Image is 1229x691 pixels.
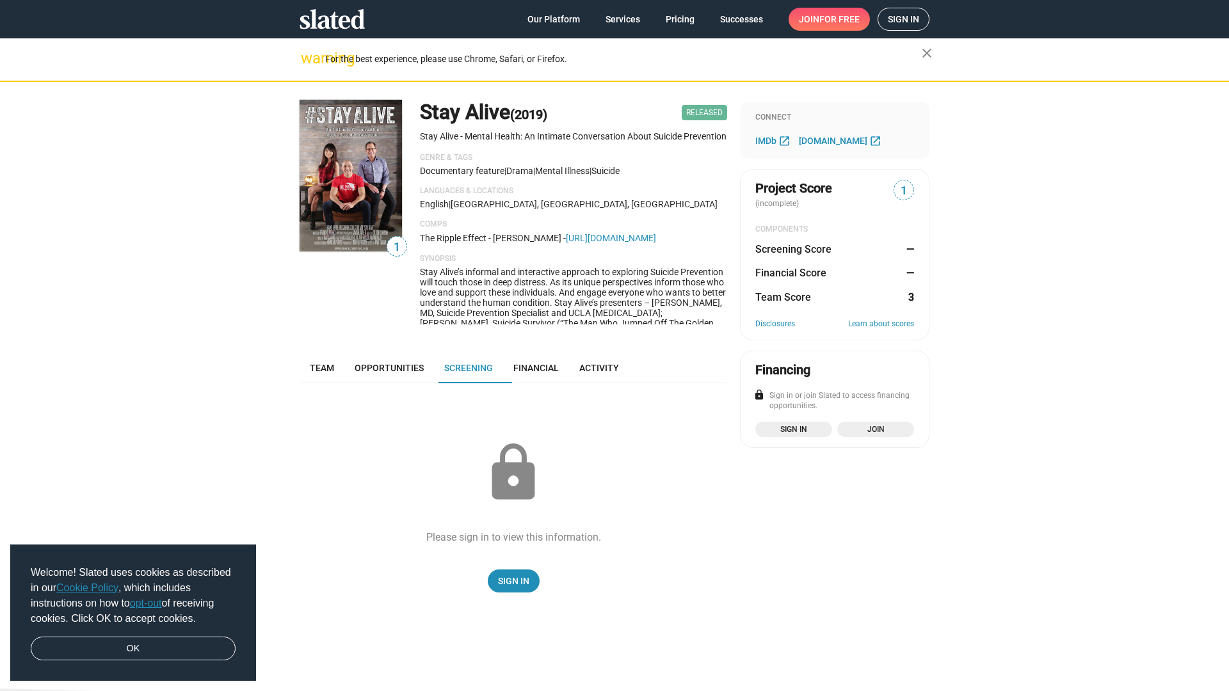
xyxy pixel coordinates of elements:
span: Drama [506,166,533,176]
span: Sign in [763,423,824,436]
p: Languages & Locations [420,186,727,196]
span: | [504,166,506,176]
a: Cookie Policy [56,582,118,593]
mat-icon: close [919,45,935,61]
span: (2019) [510,107,547,122]
a: Financial [503,353,569,383]
div: Connect [755,113,914,123]
span: for free [819,8,860,31]
a: Disclosures [755,319,795,330]
a: Successes [710,8,773,31]
a: Joinfor free [789,8,870,31]
div: Sign in or join Slated to access financing opportunities. [755,391,914,411]
span: Pricing [666,8,695,31]
div: Please sign in to view this information. [426,530,601,544]
a: Screening [434,353,503,383]
span: Successes [720,8,763,31]
span: mental illness [535,166,590,176]
dd: — [902,242,914,256]
p: Comps [420,219,727,230]
a: [DOMAIN_NAME] [799,133,885,148]
a: dismiss cookie message [31,637,236,661]
p: Synopsis [420,254,727,264]
span: Sign in [888,8,919,30]
span: | [533,166,535,176]
span: Activity [579,363,619,373]
span: Released [682,105,727,120]
a: Pricing [655,8,705,31]
span: Welcome! Slated uses cookies as described in our , which includes instructions on how to of recei... [31,565,236,626]
span: IMDb [755,136,776,146]
span: [DOMAIN_NAME] [799,136,867,146]
span: Services [606,8,640,31]
a: Sign In [488,569,540,592]
div: For the best experience, please use Chrome, Safari, or Firefox. [325,51,922,68]
a: IMDb [755,133,794,148]
span: English [420,199,449,209]
span: Our Platform [527,8,580,31]
a: Team [300,353,344,383]
span: Project Score [755,180,832,197]
span: 1 [387,239,406,256]
span: 1 [894,182,913,200]
span: [GEOGRAPHIC_DATA], [GEOGRAPHIC_DATA], [GEOGRAPHIC_DATA] [451,199,718,209]
mat-icon: open_in_new [778,134,791,147]
span: | [449,199,451,209]
span: Team [310,363,334,373]
span: Stay Alive’s informal and interactive approach to exploring Suicide Prevention will touch those i... [420,267,727,400]
h1: Stay Alive [420,99,547,126]
span: Join [799,8,860,31]
mat-icon: warning [301,51,316,66]
span: Opportunities [355,363,424,373]
dt: Financial Score [755,266,826,280]
p: Genre & Tags [420,153,727,163]
a: Learn about scores [848,319,914,330]
dd: 3 [902,290,914,304]
div: cookieconsent [10,544,256,681]
img: Stay Alive [300,100,402,251]
mat-icon: lock [481,441,545,505]
a: Services [595,8,650,31]
dt: Screening Score [755,242,831,256]
a: Join [837,422,914,437]
a: Our Platform [517,8,590,31]
a: Sign in [755,422,832,437]
span: Join [845,423,906,436]
a: opt-out [130,598,162,608]
a: Opportunities [344,353,434,383]
p: Stay Alive - Mental Health: An Intimate Conversation About Suicide Prevention [420,131,727,143]
mat-icon: open_in_new [869,134,881,147]
p: The Ripple Effect - [PERSON_NAME] - [420,232,727,244]
span: suicide [591,166,620,176]
dd: — [902,266,914,280]
span: (incomplete) [755,199,801,208]
mat-icon: lock [753,389,765,401]
a: Activity [569,353,629,383]
a: [URL][DOMAIN_NAME] [566,233,656,243]
span: Documentary feature [420,166,504,176]
div: Financing [755,361,810,379]
span: Screening [444,363,493,373]
dt: Team Score [755,290,811,304]
span: Sign In [498,569,529,592]
span: Financial [513,363,559,373]
a: Sign in [878,8,929,31]
span: | [590,166,591,176]
div: COMPONENTS [755,225,914,235]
